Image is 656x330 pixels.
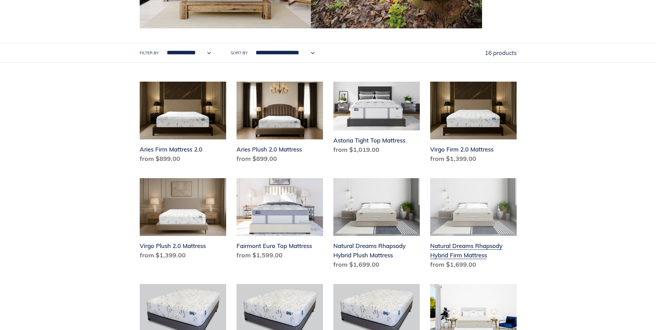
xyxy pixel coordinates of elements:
[430,82,517,166] a: Virgo Firm 2.0 Mattress
[430,178,517,272] a: Natural Dreams Rhapsody Hybrid Firm Mattress
[140,178,226,263] a: Virgo Plush 2.0 Mattress
[333,82,420,157] a: Astoria Tight Top Mattress
[140,50,159,56] label: Filter by
[237,82,323,166] a: Aries Plush 2.0 Mattress
[140,82,226,166] a: Aries Firm Mattress 2.0
[333,178,420,272] a: Natural Dreams Rhapsody Hybrid Plush Mattress
[237,178,323,263] a: Fairmont Euro Top Mattress
[231,50,248,56] label: Sort by
[485,49,517,56] span: 16 products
